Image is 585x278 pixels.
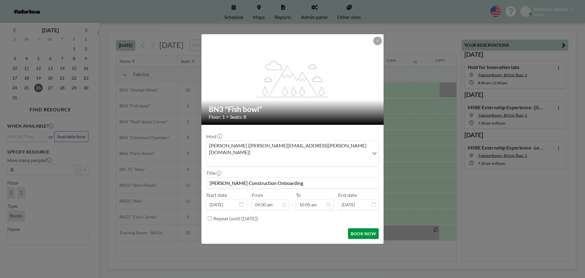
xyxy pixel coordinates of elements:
span: Floor: 1 [209,114,225,120]
span: - [292,194,293,208]
label: Start date [206,192,227,198]
g: flex-grow: 1.2; [257,60,329,97]
label: From [252,192,263,198]
h2: BN3 "Fish bowl" [209,105,377,114]
span: [PERSON_NAME] ([PERSON_NAME][EMAIL_ADDRESS][PERSON_NAME][DOMAIN_NAME]) [208,142,368,156]
label: End date [338,192,357,198]
span: Seats: 8 [230,114,246,120]
label: Title [206,170,221,176]
span: • [226,114,229,119]
label: Repeat (until [DATE]) [213,215,258,222]
input: Casey's reservation [207,178,378,188]
label: To [296,192,301,198]
button: BOOK NOW [348,228,379,239]
label: Host [206,133,222,139]
div: Search for option [207,141,378,166]
input: Search for option [207,157,368,165]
